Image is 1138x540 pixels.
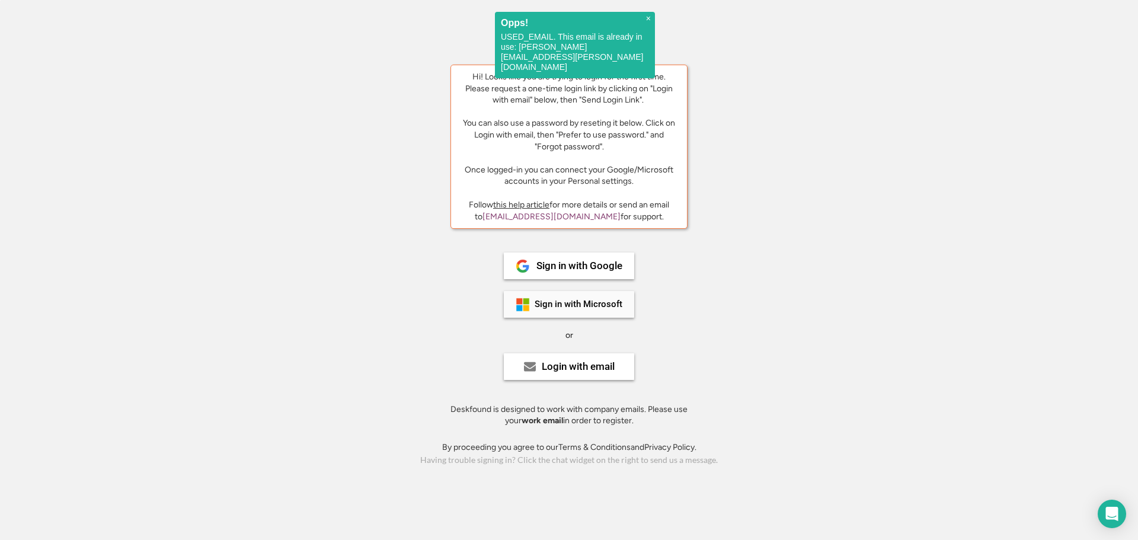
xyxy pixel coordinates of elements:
[542,362,615,372] div: Login with email
[535,300,622,309] div: Sign in with Microsoft
[644,442,696,452] a: Privacy Policy.
[565,330,573,341] div: or
[646,14,651,24] span: ×
[558,442,631,452] a: Terms & Conditions
[436,404,702,427] div: Deskfound is designed to work with company emails. Please use your in order to register.
[482,212,621,222] a: [EMAIL_ADDRESS][DOMAIN_NAME]
[501,32,649,72] p: USED_EMAIL. This email is already in use: [PERSON_NAME][EMAIL_ADDRESS][PERSON_NAME][DOMAIN_NAME]
[442,442,696,453] div: By proceeding you agree to our and
[516,298,530,312] img: ms-symbollockup_mssymbol_19.png
[516,259,530,273] img: 1024px-Google__G__Logo.svg.png
[460,199,678,222] div: Follow for more details or send an email to for support.
[1098,500,1126,528] div: Open Intercom Messenger
[493,200,549,210] a: this help article
[536,261,622,271] div: Sign in with Google
[522,416,563,426] strong: work email
[501,18,649,28] h2: Opps!
[460,71,678,187] div: Hi! Looks like you are trying to login for the first time. Please request a one-time login link b...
